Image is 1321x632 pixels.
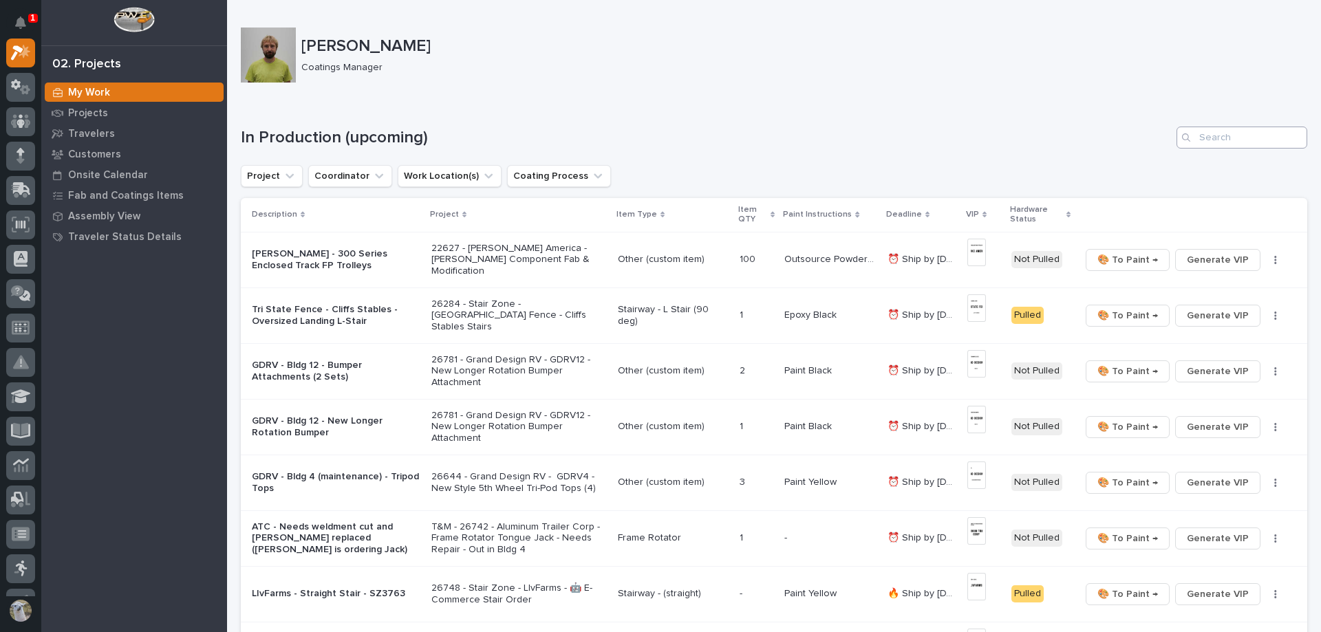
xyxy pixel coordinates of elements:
a: Projects [41,102,227,123]
p: ATC - Needs weldment cut and [PERSON_NAME] replaced ([PERSON_NAME] is ordering Jack) [252,521,420,556]
div: Not Pulled [1011,251,1062,268]
p: Traveler Status Details [68,231,182,243]
p: Item QTY [738,202,767,228]
button: 🎨 To Paint → [1086,360,1170,382]
button: 🎨 To Paint → [1086,527,1170,549]
p: ⏰ Ship by 8/20/25 [888,307,960,321]
p: Assembly View [68,210,140,223]
p: Hardware Status [1010,202,1064,228]
p: 26284 - Stair Zone - [GEOGRAPHIC_DATA] Fence - Cliffs Stables Stairs [431,298,607,333]
p: - [784,530,790,544]
h1: In Production (upcoming) [241,128,1171,148]
button: users-avatar [6,596,35,625]
p: T&M - 26742 - Aluminum Trailer Corp - Frame Rotator Tongue Jack - Needs Repair - Out in Bldg 4 [431,521,607,556]
div: 02. Projects [52,57,121,72]
p: ⏰ Ship by 8/22/25 [888,362,960,377]
p: Onsite Calendar [68,169,148,182]
p: LIvFarms - Straight Stair - SZ3763 [252,588,420,600]
p: 3 [740,474,748,488]
a: My Work [41,82,227,102]
button: Generate VIP [1175,527,1260,549]
p: Tri State Fence - Cliffs Stables - Oversized Landing L-Stair [252,304,420,327]
tr: GDRV - Bldg 12 - Bumper Attachments (2 Sets)26781 - Grand Design RV - GDRV12 - New Longer Rotatio... [241,343,1307,399]
button: 🎨 To Paint → [1086,305,1170,327]
tr: ATC - Needs weldment cut and [PERSON_NAME] replaced ([PERSON_NAME] is ordering Jack)T&M - 26742 -... [241,510,1307,566]
tr: [PERSON_NAME] - 300 Series Enclosed Track FP Trolleys22627 - [PERSON_NAME] America - [PERSON_NAME... [241,232,1307,287]
p: ⏰ Ship by 8/25/25 [888,474,960,488]
p: 22627 - [PERSON_NAME] America - [PERSON_NAME] Component Fab & Modification [431,243,607,277]
span: 🎨 To Paint → [1097,419,1158,435]
p: 26748 - Stair Zone - LIvFarms - 🤖 E-Commerce Stair Order [431,582,607,606]
p: Other (custom item) [618,421,729,433]
p: Project [430,207,459,222]
button: Generate VIP [1175,249,1260,271]
p: 1 [740,530,746,544]
div: Not Pulled [1011,530,1062,547]
p: 🔥 Ship by 8/27/25 [888,585,960,600]
p: Outsource Powder Coat [784,251,879,265]
p: 1 [740,307,746,321]
button: Work Location(s) [398,165,502,187]
p: 26781 - Grand Design RV - GDRV12 - New Longer Rotation Bumper Attachment [431,354,607,389]
p: Travelers [68,128,115,140]
a: Fab and Coatings Items [41,185,227,206]
div: Notifications1 [17,17,35,39]
p: 1 [30,13,35,23]
p: GDRV - Bldg 12 - New Longer Rotation Bumper [252,415,420,439]
p: Item Type [616,207,657,222]
span: Generate VIP [1187,252,1249,268]
span: 🎨 To Paint → [1097,307,1158,324]
p: 100 [740,251,758,265]
button: Generate VIP [1175,305,1260,327]
a: Customers [41,144,227,164]
tr: LIvFarms - Straight Stair - SZ376326748 - Stair Zone - LIvFarms - 🤖 E-Commerce Stair OrderStairwa... [241,566,1307,622]
tr: GDRV - Bldg 12 - New Longer Rotation Bumper26781 - Grand Design RV - GDRV12 - New Longer Rotation... [241,399,1307,455]
button: Project [241,165,303,187]
a: Travelers [41,123,227,144]
p: ⏰ Ship by 8/22/25 [888,418,960,433]
button: Generate VIP [1175,583,1260,605]
span: 🎨 To Paint → [1097,252,1158,268]
div: Pulled [1011,585,1044,602]
p: GDRV - Bldg 12 - Bumper Attachments (2 Sets) [252,360,420,383]
a: Assembly View [41,206,227,226]
p: Fab and Coatings Items [68,190,184,202]
span: Generate VIP [1187,586,1249,602]
button: Generate VIP [1175,472,1260,494]
p: Other (custom item) [618,365,729,377]
span: 🎨 To Paint → [1097,363,1158,380]
p: Stairway - L Stair (90 deg) [618,304,729,327]
p: 26781 - Grand Design RV - GDRV12 - New Longer Rotation Bumper Attachment [431,410,607,444]
div: Pulled [1011,307,1044,324]
span: Generate VIP [1187,530,1249,547]
p: Stairway - (straight) [618,588,729,600]
p: Paint Yellow [784,474,839,488]
button: Generate VIP [1175,416,1260,438]
p: Coatings Manager [301,62,1296,74]
p: - [740,585,745,600]
a: Onsite Calendar [41,164,227,185]
p: Paint Yellow [784,585,839,600]
p: Projects [68,107,108,120]
span: Generate VIP [1187,475,1249,491]
input: Search [1177,127,1307,149]
p: ⏰ Ship by 8/25/25 [888,530,960,544]
button: 🎨 To Paint → [1086,416,1170,438]
button: 🎨 To Paint → [1086,472,1170,494]
span: 🎨 To Paint → [1097,586,1158,602]
p: GDRV - Bldg 4 (maintenance) - Tripod Tops [252,471,420,494]
a: Traveler Status Details [41,226,227,247]
p: Paint Black [784,418,835,433]
p: Epoxy Black [784,307,839,321]
p: 1 [740,418,746,433]
p: Paint Black [784,362,835,377]
p: 2 [740,362,748,377]
button: 🎨 To Paint → [1086,249,1170,271]
span: Generate VIP [1187,307,1249,324]
p: ⏰ Ship by 8/13/25 [888,251,960,265]
span: 🎨 To Paint → [1097,475,1158,491]
img: Workspace Logo [114,7,154,32]
p: Other (custom item) [618,477,729,488]
span: Generate VIP [1187,419,1249,435]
